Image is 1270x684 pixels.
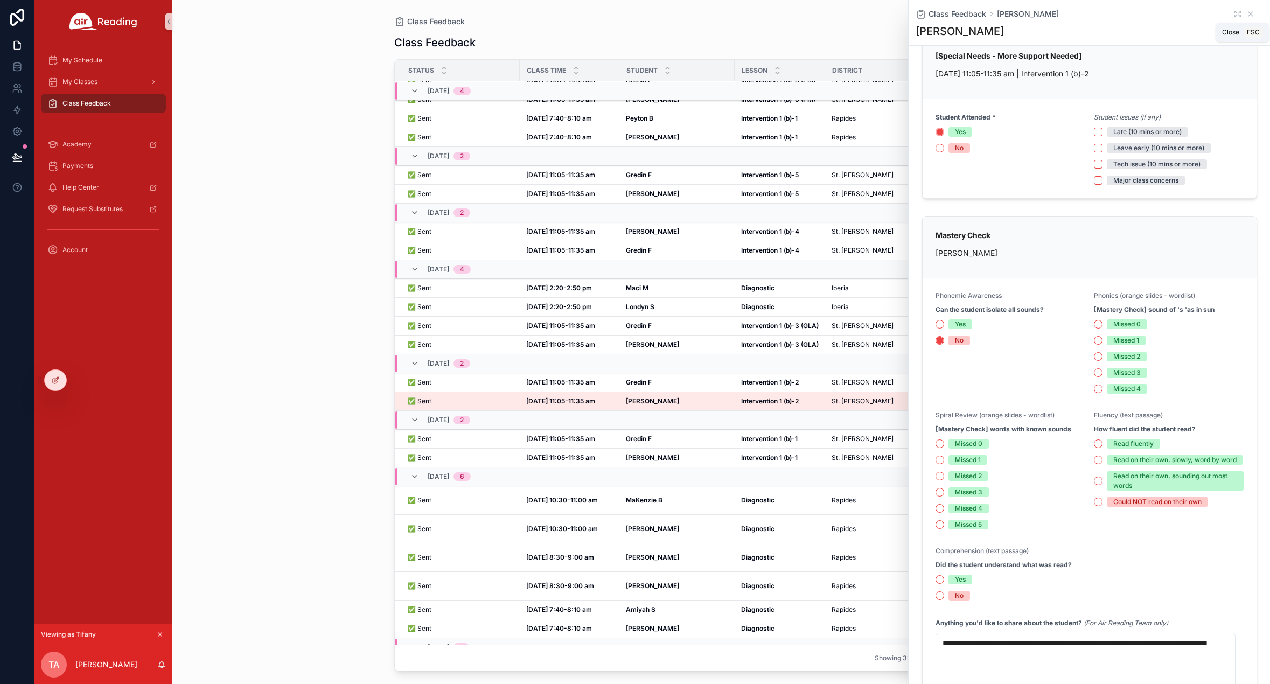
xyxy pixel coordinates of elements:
span: St. [PERSON_NAME] [832,397,894,406]
a: ✅ Sent [408,496,513,505]
strong: [Special Needs - More Support Needed] [936,51,1081,60]
a: St. [PERSON_NAME] [832,190,917,198]
strong: [PERSON_NAME] [626,190,679,198]
div: Missed 0 [955,439,982,449]
a: ✅ Sent [408,284,513,292]
span: Help Center [62,183,99,192]
a: [DATE] 2:20-2:50 pm [526,303,613,311]
strong: Intervention 1 (b)-4 [741,246,799,254]
span: St. [PERSON_NAME] [832,453,894,462]
div: No [955,591,964,601]
div: Late (10 mins or more) [1113,127,1182,137]
a: Intervention 1 (b)-3 (GLA) [741,340,819,349]
a: [DATE] 11:05-11:35 am [526,453,613,462]
span: ✅ Sent [408,553,431,562]
span: Fluency (text passage) [1094,411,1163,419]
span: My Schedule [62,56,102,65]
a: Rapides [832,605,917,614]
a: Intervention 1 (b)-5 [741,190,819,198]
strong: [PERSON_NAME] [626,133,679,141]
div: 1 [460,643,463,652]
div: 4 [460,87,464,95]
span: My Classes [62,78,97,86]
strong: Intervention 1 (b)-2 [741,378,799,386]
a: St. [PERSON_NAME] [832,378,917,387]
div: Tech issue (10 mins or more) [1113,159,1201,169]
span: ✅ Sent [408,284,431,292]
span: ✅ Sent [408,322,431,330]
span: Iberia [832,303,849,311]
a: St. [PERSON_NAME] [832,435,917,443]
span: Spiral Review (orange slides - wordlist) [936,411,1055,419]
strong: [DATE] 11:05-11:35 am [526,227,595,235]
a: Diagnostic [741,284,819,292]
span: District [832,66,862,75]
span: Class Time [527,66,566,75]
strong: Peyton B [626,114,653,122]
span: ✅ Sent [408,435,431,443]
span: Payments [62,162,93,170]
a: [DATE] 11:05-11:35 am [526,378,613,387]
strong: [DATE] 8:30-9:00 am [526,553,594,561]
span: Showing 31 of 31 results [875,654,948,662]
a: ✅ Sent [408,227,513,236]
a: [PERSON_NAME] [997,9,1059,19]
div: Missed 2 [1113,352,1140,361]
span: ✅ Sent [408,303,431,311]
a: ✅ Sent [408,453,513,462]
a: Class Feedback [916,9,986,19]
strong: [PERSON_NAME] [626,582,679,590]
strong: Can the student isolate all sounds? [936,305,1044,314]
span: [DATE] [428,643,449,652]
span: Rapides [832,114,856,123]
div: Missed 5 [955,520,982,529]
a: Rapides [832,133,917,142]
h1: [PERSON_NAME] [916,24,1004,39]
strong: [Mastery Check] words with known sounds [936,425,1071,434]
div: No [955,143,964,153]
a: Rapides [832,553,917,562]
a: [DATE] 7:40-8:10 am [526,133,613,142]
strong: Diagnostic [741,582,774,590]
span: St. [PERSON_NAME] [832,190,894,198]
span: ✅ Sent [408,496,431,505]
a: Academy [41,135,166,154]
a: Diagnostic [741,605,819,614]
a: Gredin F [626,435,728,443]
a: ✅ Sent [408,624,513,633]
strong: [DATE] 11:05-11:35 am [526,340,595,348]
a: ✅ Sent [408,378,513,387]
span: [DATE] [428,87,449,95]
span: ✅ Sent [408,397,431,406]
span: Viewing as Tifany [41,630,96,639]
a: [PERSON_NAME] [626,340,728,349]
div: Missed 3 [1113,368,1141,378]
strong: [DATE] 11:05-11:35 am [526,246,595,254]
a: Gredin F [626,322,728,330]
a: Diagnostic [741,624,819,633]
strong: Diagnostic [741,496,774,504]
a: Iberia [832,284,917,292]
div: 2 [460,416,464,424]
a: Help Center [41,178,166,197]
a: St. [PERSON_NAME] [832,171,917,179]
span: ✅ Sent [408,582,431,590]
a: [DATE] 10:30-11:00 am [526,525,613,533]
strong: [DATE] 11:05-11:35 am [526,322,595,330]
strong: Intervention 1 (b)-5 [741,190,799,198]
strong: Mastery Check [936,231,990,240]
a: [PERSON_NAME] [626,525,728,533]
a: [DATE] 11:05-11:35 am [526,190,613,198]
a: Intervention 1 (b)-3 (GLA) [741,322,819,330]
a: My Classes [41,72,166,92]
strong: Gredin F [626,378,652,386]
strong: [DATE] 2:20-2:50 pm [526,303,592,311]
span: St. [PERSON_NAME] [832,435,894,443]
strong: Londyn S [626,303,654,311]
span: Student [626,66,658,75]
a: [DATE] 10:30-11:00 am [526,496,613,505]
a: ✅ Sent [408,190,513,198]
strong: Intervention 1 (b)-2 [741,397,799,405]
div: Missed 4 [1113,384,1141,394]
